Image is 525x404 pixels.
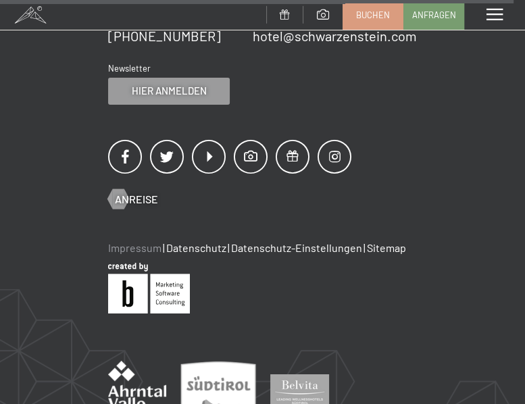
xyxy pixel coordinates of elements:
[253,28,417,44] a: hotel@schwarzenstein.com
[163,241,165,254] span: |
[228,241,230,254] span: |
[108,241,161,254] a: Impressum
[356,9,390,21] span: Buchen
[343,1,403,29] a: Buchen
[115,192,158,207] span: Anreise
[364,241,366,254] span: |
[404,1,464,29] a: Anfragen
[108,63,151,74] span: Newsletter
[367,241,406,254] a: Sitemap
[166,241,226,254] a: Datenschutz
[108,263,190,313] img: Brandnamic GmbH | Leading Hospitality Solutions
[108,28,221,44] a: [PHONE_NUMBER]
[132,84,207,98] span: Hier anmelden
[231,241,362,254] a: Datenschutz-Einstellungen
[412,9,456,21] span: Anfragen
[108,192,158,207] a: Anreise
